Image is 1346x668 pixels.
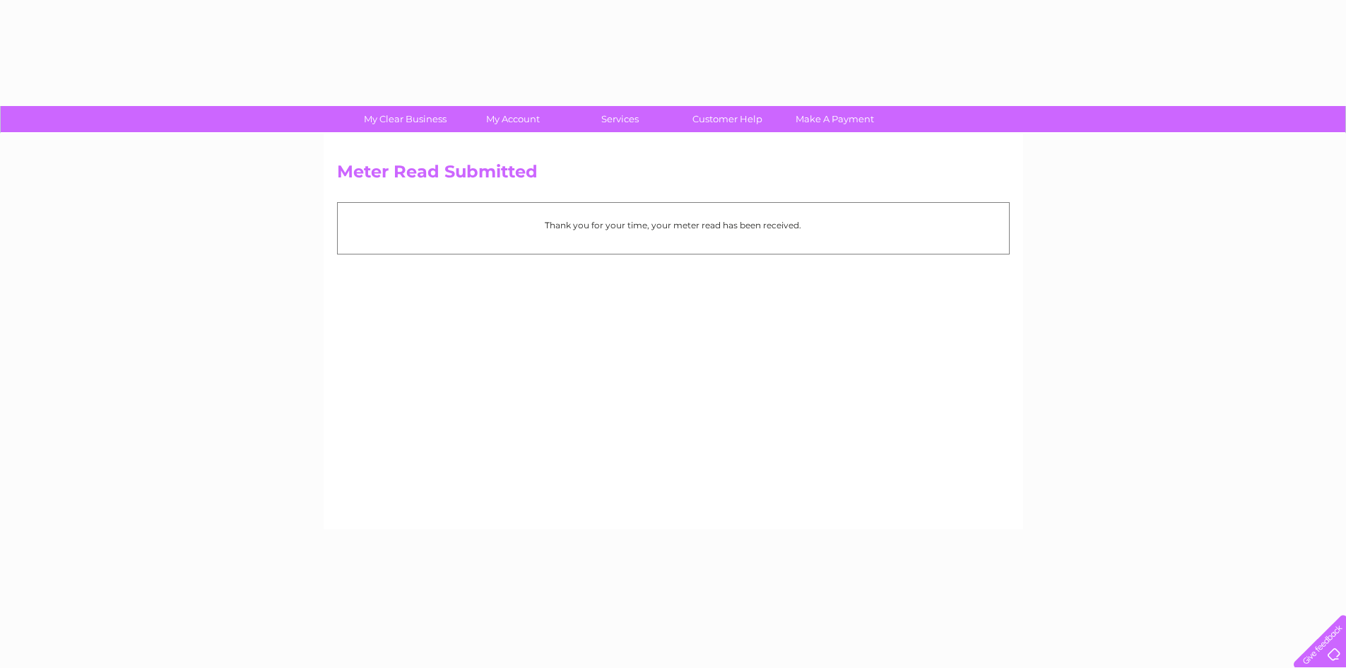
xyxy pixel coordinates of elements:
[777,106,893,132] a: Make A Payment
[347,106,464,132] a: My Clear Business
[562,106,678,132] a: Services
[669,106,786,132] a: Customer Help
[345,218,1002,232] p: Thank you for your time, your meter read has been received.
[454,106,571,132] a: My Account
[337,162,1010,189] h2: Meter Read Submitted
